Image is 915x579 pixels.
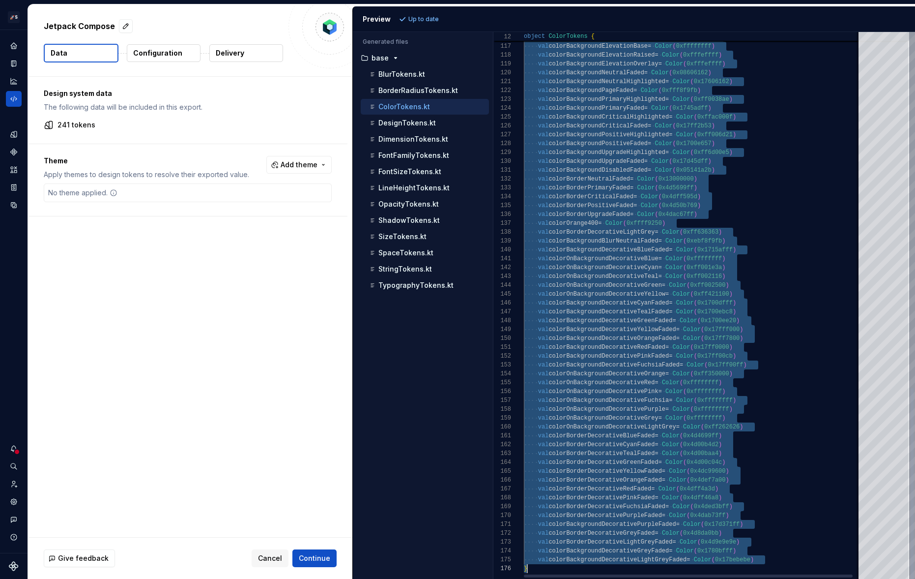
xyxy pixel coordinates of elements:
[378,103,430,111] p: ColorTokens.kt
[548,158,644,165] span: colorBackgroundUpgradeFaded
[697,87,701,94] span: )
[493,148,511,157] div: 129
[648,43,651,50] span: =
[644,105,648,112] span: =
[378,249,433,257] p: SpaceTokens.kt
[493,122,511,130] div: 126
[729,96,733,103] span: )
[548,255,658,262] span: colorOnBackgroundDecorativeBlue
[9,561,19,571] svg: Supernova Logo
[648,140,651,147] span: =
[493,228,511,237] div: 138
[722,238,725,244] span: )
[548,78,665,85] span: colorBackgroundNeutralHighlighted
[361,166,489,177] button: FontSizeTokens.kt
[361,247,489,258] button: SpaceTokens.kt
[493,51,511,60] div: 118
[669,105,672,112] span: (
[6,441,22,457] button: Notifications
[6,476,22,492] div: Invite team
[630,211,633,218] span: =
[6,126,22,142] a: Design tokens
[712,140,715,147] span: )
[655,184,658,191] span: (
[378,135,448,143] p: DimensionTokens.kt
[538,202,549,209] span: val
[378,119,436,127] p: DesignTokens.kt
[538,273,549,280] span: val
[548,43,648,50] span: colorBackgroundElevationBase
[493,32,511,41] span: 12
[630,184,633,191] span: =
[252,549,288,567] button: Cancel
[676,43,712,50] span: 0xffffffff
[694,246,697,253] span: (
[548,238,658,244] span: colorBackgroundBlurNeutralFaded
[378,87,458,94] p: BorderRadiusTokens.kt
[683,264,686,271] span: (
[694,78,729,85] span: 0x17606162
[493,175,511,183] div: 132
[694,184,697,191] span: )
[694,114,697,121] span: (
[6,91,22,107] a: Code automation
[378,281,454,289] p: TypographyTokens.kt
[6,197,22,213] div: Data sources
[361,134,489,145] button: DimensionTokens.kt
[538,264,549,271] span: val
[378,70,425,78] p: BlurTokens.kt
[676,131,694,138] span: Color
[538,43,549,50] span: val
[655,211,658,218] span: (
[538,131,549,138] span: val
[548,131,669,138] span: colorBackgroundPositiveHighlighted
[361,183,489,193] button: LineHeightTokens.kt
[718,229,722,236] span: )
[44,20,115,32] p: Jetpack Compose
[538,211,549,218] span: val
[6,512,22,527] div: Contact support
[676,114,694,121] span: Color
[44,156,249,166] p: Theme
[538,176,549,183] span: val
[57,120,95,130] p: 241 tokens
[372,54,389,62] p: base
[680,229,683,236] span: (
[686,238,722,244] span: 0xebf8f9fb
[598,220,601,227] span: =
[672,96,690,103] span: Color
[712,167,715,174] span: )
[722,61,725,67] span: )
[694,176,697,183] span: )
[548,211,630,218] span: colorBorderUpgradeFaded
[633,193,637,200] span: =
[548,96,665,103] span: colorBackgroundPrimaryHighlighted
[292,549,337,567] button: Continue
[548,52,655,59] span: colorBackgroundElevationRaised
[6,144,22,160] div: Components
[524,33,545,40] span: object
[493,263,511,272] div: 142
[690,96,693,103] span: (
[729,149,733,156] span: )
[672,78,690,85] span: Color
[266,156,332,174] button: Add theme
[672,105,708,112] span: 0x1745adff
[493,113,511,122] div: 125
[44,44,118,62] button: Data
[548,33,587,40] span: ColorTokens
[548,61,658,67] span: colorBackgroundElevationOverlay
[733,114,736,121] span: )
[627,220,662,227] span: 0xffff9250
[493,166,511,175] div: 131
[44,184,121,202] div: No theme applied.
[258,553,282,563] span: Cancel
[655,167,672,174] span: Color
[6,180,22,195] a: Storybook stories
[378,233,427,241] p: SizeTokens.kt
[538,61,549,67] span: val
[363,38,483,46] p: Generated files
[548,202,633,209] span: colorBorderPositiveFaded
[662,220,665,227] span: )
